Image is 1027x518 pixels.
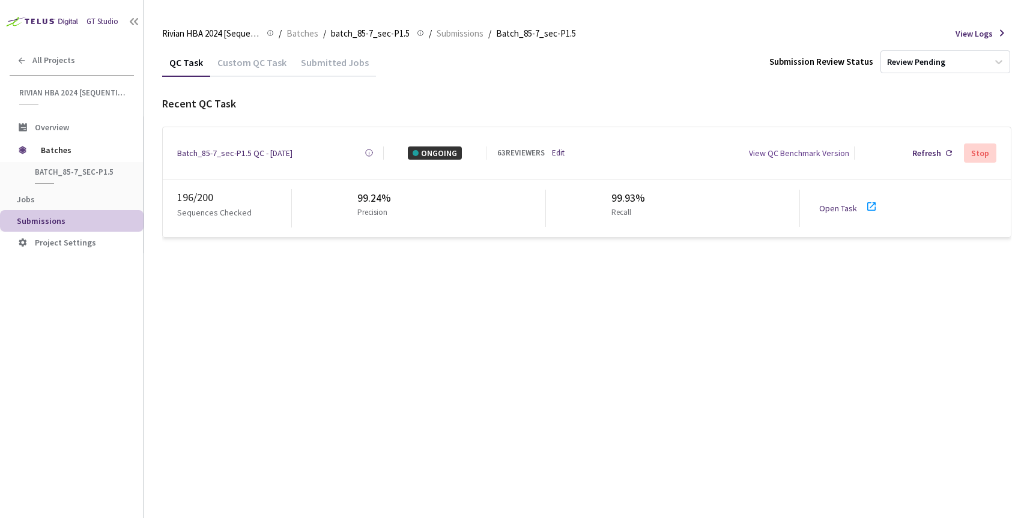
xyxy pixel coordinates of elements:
[497,147,545,159] div: 63 REVIEWERS
[294,56,376,77] div: Submitted Jobs
[19,88,127,98] span: Rivian HBA 2024 [Sequential]
[162,26,259,41] span: Rivian HBA 2024 [Sequential]
[956,27,993,40] span: View Logs
[769,55,873,69] div: Submission Review Status
[35,167,124,177] span: batch_85-7_sec-P1.5
[749,146,849,160] div: View QC Benchmark Version
[32,55,75,65] span: All Projects
[357,206,387,218] p: Precision
[86,16,118,28] div: GT Studio
[35,122,69,133] span: Overview
[279,26,282,41] li: /
[611,190,645,206] div: 99.93%
[437,26,483,41] span: Submissions
[488,26,491,41] li: /
[284,26,321,40] a: Batches
[357,190,392,206] div: 99.24%
[887,56,945,68] div: Review Pending
[286,26,318,41] span: Batches
[429,26,432,41] li: /
[210,56,294,77] div: Custom QC Task
[41,138,123,162] span: Batches
[331,26,410,41] span: batch_85-7_sec-P1.5
[177,146,292,160] a: Batch_85-7_sec-P1.5 QC - [DATE]
[408,146,462,160] div: ONGOING
[434,26,486,40] a: Submissions
[177,206,252,219] p: Sequences Checked
[552,147,565,159] a: Edit
[162,95,1011,112] div: Recent QC Task
[35,237,96,248] span: Project Settings
[819,203,857,214] a: Open Task
[17,194,35,205] span: Jobs
[971,148,989,158] div: Stop
[177,189,291,206] div: 196 / 200
[912,146,941,160] div: Refresh
[323,26,326,41] li: /
[17,215,65,226] span: Submissions
[162,56,210,77] div: QC Task
[496,26,576,41] span: Batch_85-7_sec-P1.5
[611,206,640,218] p: Recall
